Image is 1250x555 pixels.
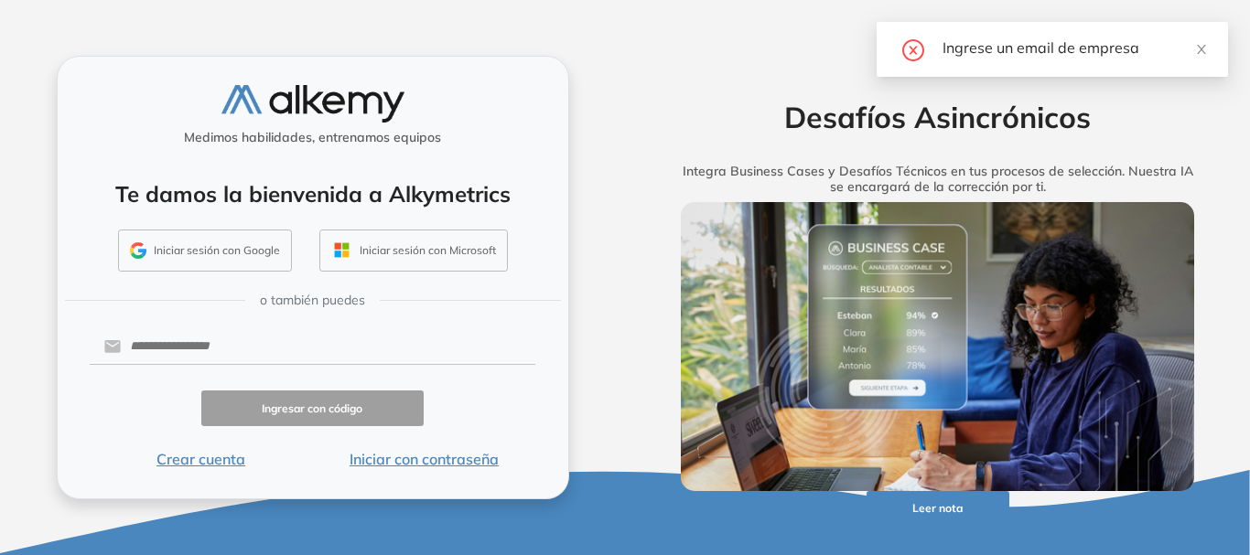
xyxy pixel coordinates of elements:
[201,390,425,426] button: Ingresar con código
[312,448,535,470] button: Iniciar con contraseña
[221,85,404,123] img: logo-alkemy
[130,242,146,259] img: GMAIL_ICON
[681,202,1195,491] img: img-more-info
[867,491,1009,527] button: Leer nota
[652,100,1223,134] h2: Desafíos Asincrónicos
[81,181,544,208] h4: Te damos la bienvenida a Alkymetrics
[118,229,292,272] button: Iniciar sesión con Google
[331,240,352,261] img: OUTLOOK_ICON
[1195,43,1208,56] span: close
[260,291,365,310] span: o también puedes
[902,37,924,61] span: close-circle
[90,448,313,470] button: Crear cuenta
[319,229,508,272] button: Iniciar sesión con Microsoft
[943,37,1206,59] div: Ingrese un email de empresa
[652,164,1223,195] h5: Integra Business Cases y Desafíos Técnicos en tus procesos de selección. Nuestra IA se encargará ...
[65,130,561,145] h5: Medimos habilidades, entrenamos equipos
